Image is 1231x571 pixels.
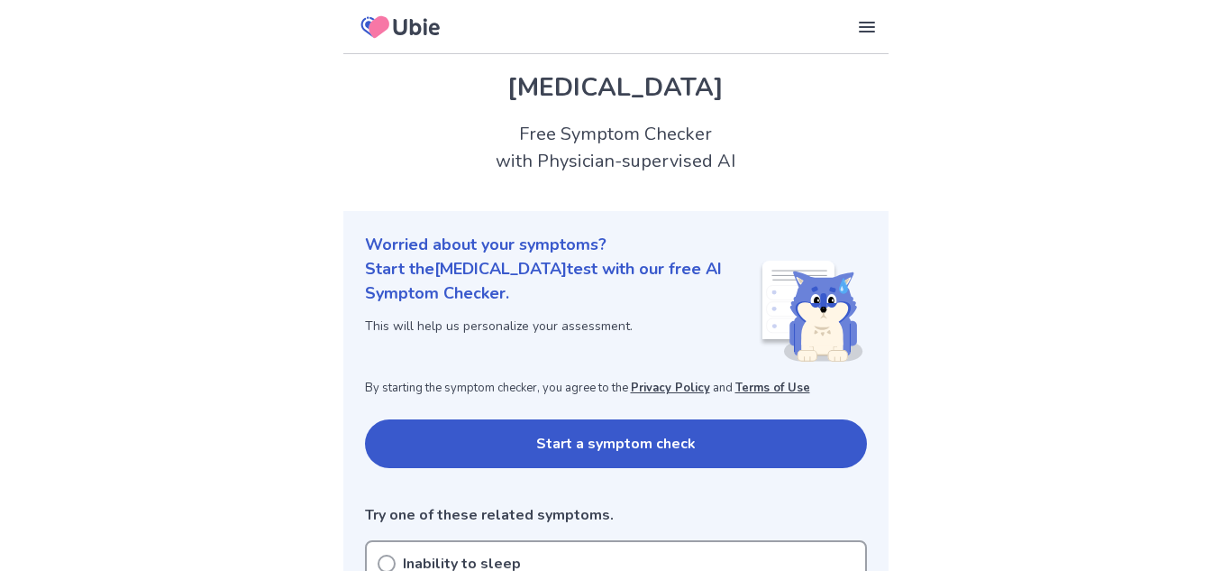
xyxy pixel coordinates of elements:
[759,261,863,362] img: Shiba
[365,504,867,526] p: Try one of these related symptoms.
[735,380,810,396] a: Terms of Use
[365,380,867,398] p: By starting the symptom checker, you agree to the and
[365,69,867,106] h1: [MEDICAL_DATA]
[365,419,867,468] button: Start a symptom check
[365,317,759,336] p: This will help us personalize your assessment.
[631,380,710,396] a: Privacy Policy
[365,257,759,306] p: Start the [MEDICAL_DATA] test with our free AI Symptom Checker.
[365,233,867,257] p: Worried about your symptoms?
[343,121,889,175] h2: Free Symptom Checker with Physician-supervised AI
